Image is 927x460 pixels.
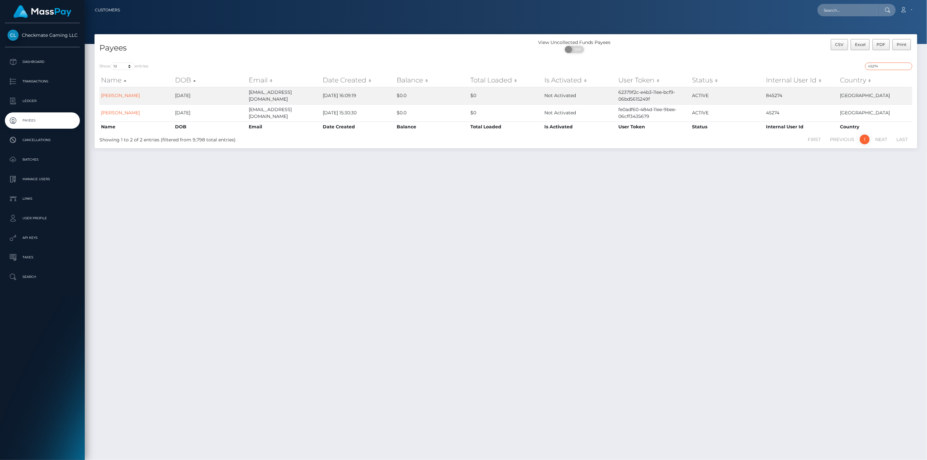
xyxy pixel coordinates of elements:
[7,30,19,41] img: Checkmate Gaming LLC
[5,54,80,70] a: Dashboard
[764,104,838,122] td: 45274
[877,42,886,47] span: PDF
[7,233,77,243] p: API Keys
[110,63,135,70] select: Showentries
[897,42,907,47] span: Print
[543,122,617,132] th: Is Activated
[764,87,838,104] td: 845274
[5,249,80,266] a: Taxes
[764,122,838,132] th: Internal User Id
[99,122,173,132] th: Name
[321,122,395,132] th: Date Created
[247,87,321,104] td: [EMAIL_ADDRESS][DOMAIN_NAME]
[838,104,912,122] td: [GEOGRAPHIC_DATA]
[7,96,77,106] p: Ledger
[543,74,617,87] th: Is Activated: activate to sort column ascending
[838,87,912,104] td: [GEOGRAPHIC_DATA]
[817,4,879,16] input: Search...
[865,63,912,70] input: Search transactions
[892,39,911,50] button: Print
[5,112,80,129] a: Payees
[469,122,543,132] th: Total Loaded
[506,39,643,46] div: View Uncollected Funds Payees
[7,194,77,204] p: Links
[395,87,469,104] td: $0.0
[617,104,691,122] td: fe0adf60-484d-11ee-9bee-06cff3435679
[321,87,395,104] td: [DATE] 16:09:19
[173,74,247,87] th: DOB: activate to sort column descending
[173,104,247,122] td: [DATE]
[5,151,80,168] a: Batches
[247,122,321,132] th: Email
[764,74,838,87] th: Internal User Id: activate to sort column ascending
[691,87,765,104] td: ACTIVE
[99,74,173,87] th: Name: activate to sort column ascending
[247,104,321,122] td: [EMAIL_ADDRESS][DOMAIN_NAME]
[101,93,140,98] a: [PERSON_NAME]
[395,122,469,132] th: Balance
[691,104,765,122] td: ACTIVE
[873,39,890,50] button: PDF
[13,5,71,18] img: MassPay Logo
[543,87,617,104] td: Not Activated
[851,39,870,50] button: Excel
[7,57,77,67] p: Dashboard
[7,116,77,125] p: Payees
[855,42,865,47] span: Excel
[7,272,77,282] p: Search
[5,171,80,187] a: Manage Users
[617,122,691,132] th: User Token
[5,210,80,226] a: User Profile
[321,104,395,122] td: [DATE] 15:30:30
[5,32,80,38] span: Checkmate Gaming LLC
[247,74,321,87] th: Email: activate to sort column ascending
[99,134,433,143] div: Showing 1 to 2 of 2 entries (filtered from 9,798 total entries)
[617,87,691,104] td: 62379f2c-e4b3-11ee-bcf9-06bd5615249f
[7,155,77,165] p: Batches
[691,74,765,87] th: Status: activate to sort column ascending
[838,74,912,87] th: Country: activate to sort column ascending
[5,191,80,207] a: Links
[7,135,77,145] p: Cancellations
[173,87,247,104] td: [DATE]
[173,122,247,132] th: DOB
[469,87,543,104] td: $0
[835,42,844,47] span: CSV
[831,39,848,50] button: CSV
[395,74,469,87] th: Balance: activate to sort column ascending
[617,74,691,87] th: User Token: activate to sort column ascending
[99,42,501,54] h4: Payees
[5,132,80,148] a: Cancellations
[568,46,585,53] span: OFF
[101,110,140,116] a: [PERSON_NAME]
[7,213,77,223] p: User Profile
[7,174,77,184] p: Manage Users
[469,74,543,87] th: Total Loaded: activate to sort column ascending
[99,63,148,70] label: Show entries
[838,122,912,132] th: Country
[95,3,120,17] a: Customers
[543,104,617,122] td: Not Activated
[7,252,77,262] p: Taxes
[860,135,870,144] a: 1
[469,104,543,122] td: $0
[691,122,765,132] th: Status
[321,74,395,87] th: Date Created: activate to sort column ascending
[7,77,77,86] p: Transactions
[5,93,80,109] a: Ledger
[5,73,80,90] a: Transactions
[5,230,80,246] a: API Keys
[395,104,469,122] td: $0.0
[5,269,80,285] a: Search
